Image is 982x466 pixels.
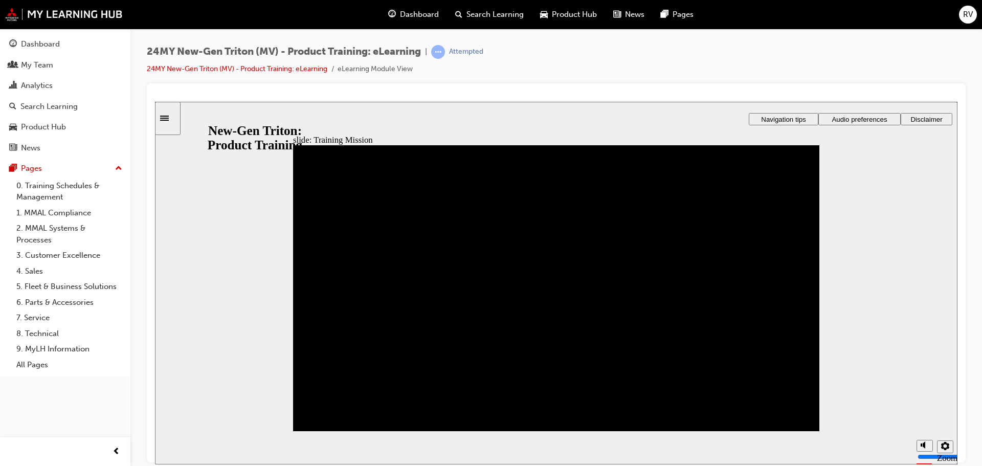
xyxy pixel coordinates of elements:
span: Audio preferences [677,14,732,21]
div: Search Learning [20,101,78,113]
span: guage-icon [388,8,396,21]
button: RV [959,6,977,24]
a: search-iconSearch Learning [447,4,532,25]
span: news-icon [9,144,17,153]
button: DashboardMy TeamAnalyticsSearch LearningProduct HubNews [4,33,126,159]
span: prev-icon [113,446,120,458]
a: 1. MMAL Compliance [12,205,126,221]
span: News [625,9,644,20]
a: Dashboard [4,35,126,54]
img: mmal [5,8,123,21]
button: Navigation tips [594,11,663,24]
button: Pages [4,159,126,178]
button: Mute (Ctrl+Alt+M) [762,338,778,350]
a: pages-iconPages [653,4,702,25]
span: pages-icon [9,164,17,173]
a: 8. Technical [12,326,126,342]
span: Product Hub [552,9,597,20]
span: Navigation tips [606,14,651,21]
a: guage-iconDashboard [380,4,447,25]
a: 2. MMAL Systems & Processes [12,220,126,248]
a: car-iconProduct Hub [532,4,605,25]
span: guage-icon [9,40,17,49]
button: Audio preferences [663,11,746,24]
a: All Pages [12,357,126,373]
span: people-icon [9,61,17,70]
div: My Team [21,59,53,71]
a: Analytics [4,76,126,95]
a: News [4,139,126,158]
span: 24MY New-Gen Triton (MV) - Product Training: eLearning [147,46,421,58]
span: | [425,46,427,58]
span: RV [963,9,973,20]
span: Pages [673,9,694,20]
div: News [21,142,40,154]
span: chart-icon [9,81,17,91]
a: 4. Sales [12,263,126,279]
a: Product Hub [4,118,126,137]
span: Search Learning [466,9,524,20]
a: 5. Fleet & Business Solutions [12,279,126,295]
button: Disclaimer [746,11,797,24]
input: volume [763,351,829,359]
a: news-iconNews [605,4,653,25]
a: 0. Training Schedules & Management [12,178,126,205]
div: misc controls [756,329,797,363]
a: Search Learning [4,97,126,116]
span: pages-icon [661,8,668,21]
li: eLearning Module View [338,63,413,75]
span: search-icon [9,102,16,112]
a: My Team [4,56,126,75]
span: search-icon [455,8,462,21]
div: Dashboard [21,38,60,50]
span: news-icon [613,8,621,21]
span: Dashboard [400,9,439,20]
a: 9. MyLH Information [12,341,126,357]
span: car-icon [540,8,548,21]
div: Attempted [449,47,483,57]
div: Product Hub [21,121,66,133]
div: Analytics [21,80,53,92]
span: learningRecordVerb_ATTEMPT-icon [431,45,445,59]
a: 3. Customer Excellence [12,248,126,263]
button: Settings [782,339,798,351]
a: 24MY New-Gen Triton (MV) - Product Training: eLearning [147,64,327,73]
span: car-icon [9,123,17,132]
div: Pages [21,163,42,174]
label: Zoom to fit [782,351,802,382]
span: Disclaimer [755,14,787,21]
a: 7. Service [12,310,126,326]
a: 6. Parts & Accessories [12,295,126,310]
span: up-icon [115,162,122,175]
